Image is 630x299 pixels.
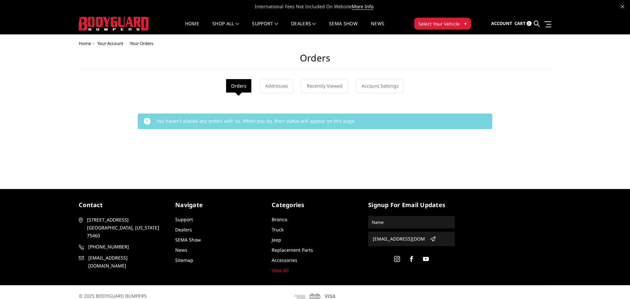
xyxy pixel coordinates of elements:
[329,21,358,34] a: SEMA Show
[464,20,467,27] span: ▾
[175,216,193,223] a: Support
[491,15,512,32] a: Account
[291,21,316,34] a: Dealers
[97,40,123,46] a: Your Account
[79,293,147,299] span: © 2025 BODYGUARD BUMPERS
[212,21,239,34] a: shop all
[418,20,460,27] span: Select Your Vehicle
[252,21,278,34] a: Support
[272,216,287,223] a: Bronco
[352,3,373,10] a: More Info
[368,201,455,209] h5: signup for email updates
[272,267,289,273] a: View All
[79,53,551,69] h1: Orders
[79,254,165,270] a: [EMAIL_ADDRESS][DOMAIN_NAME]
[79,17,149,31] img: BODYGUARD BUMPERS
[175,226,192,233] a: Dealers
[185,21,199,34] a: Home
[175,257,193,263] a: Sitemap
[175,201,262,209] h5: Navigate
[272,201,358,209] h5: Categories
[491,20,512,26] span: Account
[414,18,471,30] button: Select Your Vehicle
[514,20,526,26] span: Cart
[514,15,532,32] a: Cart 0
[175,247,187,253] a: News
[371,21,384,34] a: News
[272,247,313,253] a: Replacement Parts
[527,21,532,26] span: 0
[272,237,281,243] a: Jeep
[79,40,91,46] a: Home
[260,79,293,93] a: Addresses
[157,118,356,124] span: You haven't placed any orders with us. When you do, their status will appear on this page.
[369,217,454,227] input: Name
[302,79,348,93] a: Recently Viewed
[272,257,297,263] a: Accessories
[272,226,283,233] a: Truck
[88,243,164,251] span: [PHONE_NUMBER]
[88,254,164,270] span: [EMAIL_ADDRESS][DOMAIN_NAME]
[79,243,165,251] a: [PHONE_NUMBER]
[356,79,404,93] a: Account Settings
[226,79,251,93] li: Orders
[370,234,427,244] input: Email
[130,40,153,46] span: Your Orders
[175,237,201,243] a: SEMA Show
[87,216,163,240] span: [STREET_ADDRESS] [GEOGRAPHIC_DATA], [US_STATE] 75460
[79,201,165,209] h5: contact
